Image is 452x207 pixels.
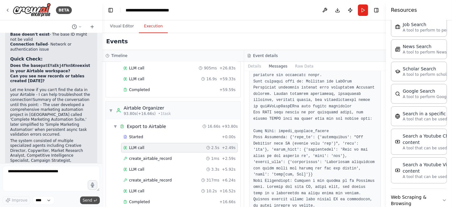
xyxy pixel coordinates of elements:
button: Hide left sidebar [106,6,115,15]
div: Export to Airtable [127,123,166,130]
strong: Can you see new records or tables created [DATE]? [10,74,84,83]
nav: breadcrumb [126,7,187,13]
span: + 59.33s [219,76,236,82]
button: Improve [3,196,30,204]
span: 3.3s [211,167,219,172]
img: Logo [13,3,51,17]
span: 16.9s [206,76,217,82]
span: LLM call [129,76,144,82]
button: Details [244,62,265,71]
span: Started [129,134,143,139]
button: Visual Editor [105,20,139,33]
span: • 1 task [158,111,171,116]
span: Send [83,198,92,203]
button: Switch to previous chat [69,23,85,31]
span: + 6.24s [222,178,236,183]
button: Send [80,196,100,204]
img: SerplyNewsSearchTool [395,47,400,52]
span: ▼ [109,108,113,113]
strong: Base doesn't exist [10,32,50,37]
span: LLM call [129,167,144,172]
h3: Timeline [111,53,127,58]
div: BETA [56,6,72,14]
span: + 93.80s [222,124,238,129]
span: 1ms [211,156,219,161]
img: SerplyWebSearchTool [395,91,400,96]
span: + 16.52s [219,189,236,194]
img: SerplyJobSearchTool [395,25,400,30]
span: + 5.92s [222,167,236,172]
div: Airtable Organizer [124,105,171,111]
span: LLM call [129,189,144,194]
button: Hide right sidebar [372,6,381,15]
h4: Resources [391,6,417,14]
span: 93.80s (+16.66s) [124,111,156,116]
span: + 59.59s [219,87,236,92]
span: 317ms [206,178,219,183]
span: Completed [129,87,150,92]
span: + 26.83s [219,66,236,71]
span: create_airtable_record [129,178,172,183]
strong: Does the base exist in your Airtable workspace? [10,63,90,73]
button: Messages [265,62,291,71]
span: Completed [129,199,150,204]
code: patEYaEkj4fknSKne [41,64,79,68]
img: YoutubeVideoSearchTool [395,168,400,173]
img: WebsiteSearchTool [395,114,400,119]
strong: Connection failed [10,42,48,46]
li: The system consisted of multiple specialized agents including Creative Director, Copywriter, Mark... [10,139,92,173]
button: Raw Data [291,62,317,71]
span: 16.66s [208,124,221,129]
span: ▼ [113,124,117,129]
button: Execution [139,20,168,33]
img: SerplyScholarSearchTool [395,69,400,74]
button: Click to speak your automation idea [88,180,97,190]
h2: Events [106,37,128,46]
img: YoutubeChannelSearchTool [395,139,400,144]
li: - Network or authentication issue [10,42,92,52]
span: + 2.49s [222,145,236,150]
span: 10.2s [206,189,217,194]
p: Let me know if you can't find the data in your Airtable - I can help troubleshoot the connection!... [10,88,92,137]
span: 905ms [204,66,217,71]
li: - The base ID might not be valid [10,32,92,42]
span: LLM call [129,145,144,150]
span: + 16.66s [219,199,236,204]
button: Start a new chat [87,23,97,31]
span: create_airtable_record [129,156,172,161]
span: + 2.59s [222,156,236,161]
strong: Quick Check: [10,56,43,61]
span: LLM call [129,66,144,71]
span: + 0.00s [222,134,236,139]
span: Improve [12,198,27,203]
h3: Event details [253,53,278,58]
span: 2.5s [211,145,219,150]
